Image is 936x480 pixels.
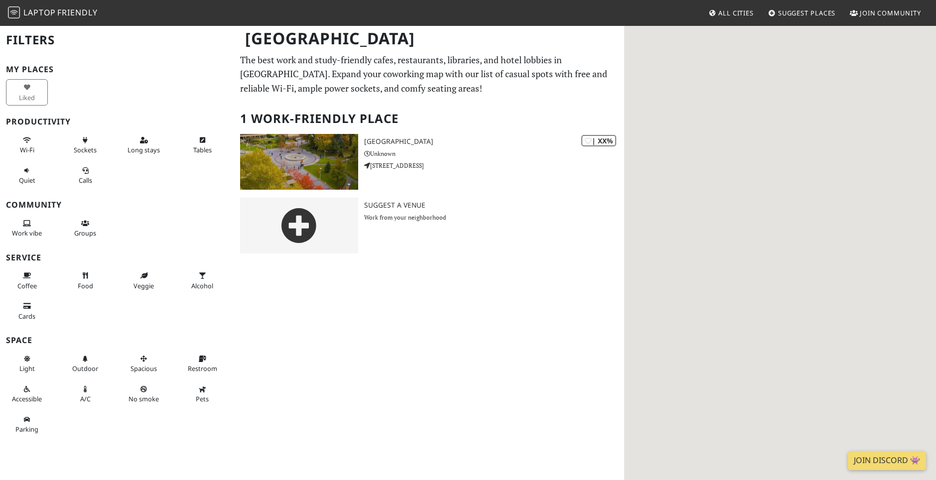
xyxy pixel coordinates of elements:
p: [STREET_ADDRESS] [364,161,624,170]
div: | XX% [581,135,616,146]
button: Alcohol [181,267,223,294]
h3: [GEOGRAPHIC_DATA] [364,137,624,146]
button: Veggie [123,267,165,294]
span: Quiet [19,176,35,185]
span: Power sockets [74,145,97,154]
span: Alcohol [191,281,213,290]
span: Outdoor area [72,364,98,373]
a: Join Discord 👾 [848,451,926,470]
a: LaptopFriendly LaptopFriendly [8,4,98,22]
img: gray-place-d2bdb4477600e061c01bd816cc0f2ef0cfcb1ca9e3ad78868dd16fb2af073a21.png [240,198,358,253]
span: Laptop [23,7,56,18]
button: Quiet [6,162,48,189]
span: People working [12,229,42,238]
button: Work vibe [6,215,48,241]
button: Coffee [6,267,48,294]
h3: Space [6,336,228,345]
button: Restroom [181,351,223,377]
span: Pet friendly [196,394,209,403]
span: Air conditioned [80,394,91,403]
button: Outdoor [64,351,106,377]
button: Wi-Fi [6,132,48,158]
button: Calls [64,162,106,189]
button: Groups [64,215,106,241]
span: Friendly [57,7,97,18]
span: Work-friendly tables [193,145,212,154]
button: Tables [181,132,223,158]
button: No smoke [123,381,165,407]
a: Stony Brook University | XX% [GEOGRAPHIC_DATA] Unknown [STREET_ADDRESS] [234,134,624,190]
span: Parking [15,425,38,434]
button: Cards [6,298,48,324]
span: Smoke free [129,394,159,403]
a: All Cities [704,4,758,22]
button: Sockets [64,132,106,158]
span: All Cities [718,8,754,17]
h1: [GEOGRAPHIC_DATA] [237,25,622,52]
span: Spacious [131,364,157,373]
h3: Community [6,200,228,210]
h3: Service [6,253,228,262]
img: Stony Brook University [240,134,358,190]
span: Stable Wi-Fi [20,145,34,154]
img: LaptopFriendly [8,6,20,18]
h3: Suggest a Venue [364,201,624,210]
span: Video/audio calls [79,176,92,185]
span: Credit cards [18,312,35,321]
a: Suggest Places [764,4,840,22]
button: Pets [181,381,223,407]
span: Restroom [188,364,217,373]
span: Natural light [19,364,35,373]
span: Group tables [74,229,96,238]
span: Long stays [128,145,160,154]
a: Suggest a Venue Work from your neighborhood [234,198,624,253]
button: Accessible [6,381,48,407]
p: Work from your neighborhood [364,213,624,222]
button: Food [64,267,106,294]
p: The best work and study-friendly cafes, restaurants, libraries, and hotel lobbies in [GEOGRAPHIC_... [240,53,618,96]
p: Unknown [364,149,624,158]
h2: Filters [6,25,228,55]
button: Long stays [123,132,165,158]
span: Accessible [12,394,42,403]
button: Spacious [123,351,165,377]
button: Light [6,351,48,377]
h3: Productivity [6,117,228,126]
span: Coffee [17,281,37,290]
button: Parking [6,411,48,438]
span: Suggest Places [778,8,836,17]
button: A/C [64,381,106,407]
h3: My Places [6,65,228,74]
span: Join Community [860,8,921,17]
span: Food [78,281,93,290]
a: Join Community [846,4,925,22]
span: Veggie [134,281,154,290]
h2: 1 Work-Friendly Place [240,104,618,134]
